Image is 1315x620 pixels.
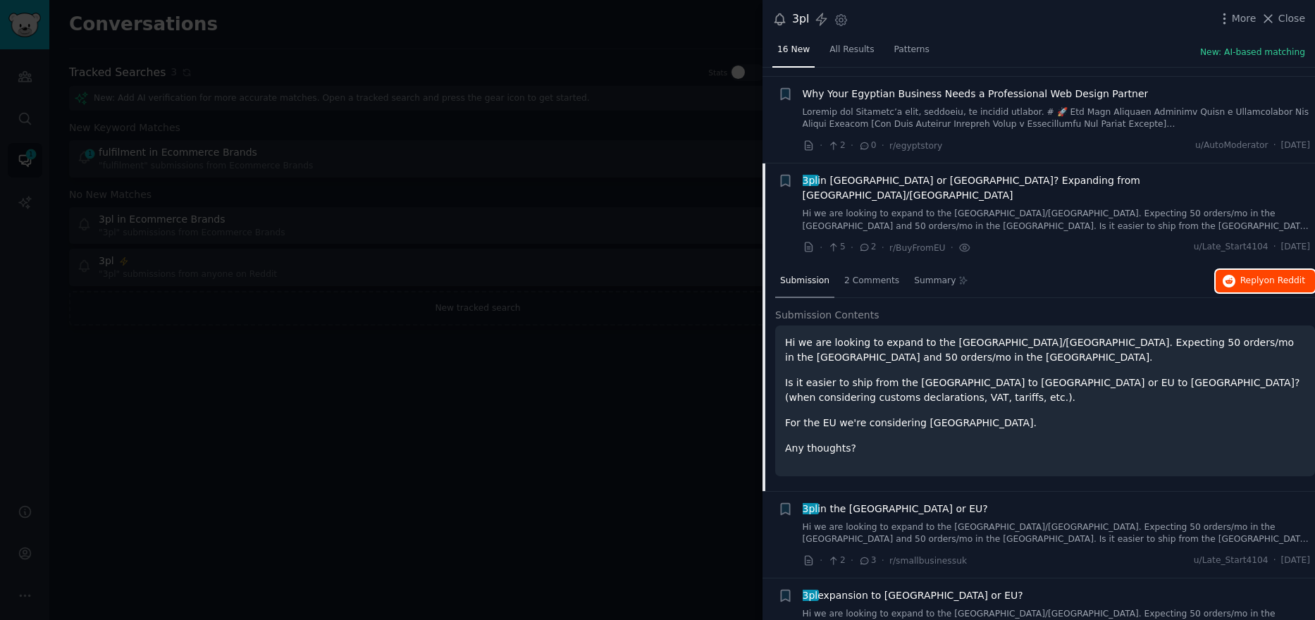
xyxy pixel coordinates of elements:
span: Submission Contents [775,308,879,323]
div: 3pl [792,11,809,28]
p: Any thoughts? [785,441,1305,456]
p: Hi we are looking to expand to the [GEOGRAPHIC_DATA]/[GEOGRAPHIC_DATA]. Expecting 50 orders/mo in... [785,335,1305,365]
span: in [GEOGRAPHIC_DATA] or [GEOGRAPHIC_DATA]? Expanding from [GEOGRAPHIC_DATA]/[GEOGRAPHIC_DATA] [803,173,1311,203]
span: · [1273,554,1276,567]
span: 2 [827,554,845,567]
span: · [882,138,884,153]
span: · [951,240,953,255]
span: · [820,240,822,255]
span: Reply [1240,275,1305,287]
button: New: AI-based matching [1200,46,1305,59]
a: 3plin [GEOGRAPHIC_DATA] or [GEOGRAPHIC_DATA]? Expanding from [GEOGRAPHIC_DATA]/[GEOGRAPHIC_DATA] [803,173,1311,203]
button: Replyon Reddit [1216,270,1315,292]
span: u/Late_Start4104 [1194,241,1268,254]
span: 2 [858,241,876,254]
span: More [1232,11,1257,26]
a: All Results [825,39,879,68]
a: 16 New [772,39,815,68]
span: expansion to [GEOGRAPHIC_DATA] or EU? [803,588,1023,603]
a: Loremip dol Sitametc’a elit, seddoeiu, te incidid utlabor. # 🚀 Etd Magn Aliquaen Adminimv Quisn e... [803,106,1311,131]
span: 0 [858,139,876,152]
span: · [851,138,853,153]
span: · [882,240,884,255]
span: · [882,553,884,568]
span: in the [GEOGRAPHIC_DATA] or EU? [803,502,988,516]
span: 2 [827,139,845,152]
span: · [820,553,822,568]
a: Hi we are looking to expand to the [GEOGRAPHIC_DATA]/[GEOGRAPHIC_DATA]. Expecting 50 orders/mo in... [803,208,1311,232]
span: · [851,240,853,255]
button: Close [1261,11,1305,26]
span: All Results [829,44,874,56]
a: Why Your Egyptian Business Needs a Professional Web Design Partner [803,87,1149,101]
span: r/BuyFromEU [889,243,946,253]
span: u/Late_Start4104 [1194,554,1268,567]
span: · [820,138,822,153]
span: 3 [858,554,876,567]
span: r/smallbusinessuk [889,556,967,566]
a: 3plexpansion to [GEOGRAPHIC_DATA] or EU? [803,588,1023,603]
span: 5 [827,241,845,254]
span: [DATE] [1281,139,1310,152]
span: on Reddit [1264,275,1305,285]
span: · [851,553,853,568]
span: Patterns [894,44,930,56]
span: 3pl [801,175,819,186]
span: r/egyptstory [889,141,942,151]
a: 3plin the [GEOGRAPHIC_DATA] or EU? [803,502,988,516]
span: · [1273,241,1276,254]
span: u/AutoModerator [1195,139,1268,152]
span: Submission [780,275,829,287]
button: More [1217,11,1257,26]
p: For the EU we're considering [GEOGRAPHIC_DATA]. [785,416,1305,430]
span: · [1273,139,1276,152]
span: 2 Comments [844,275,899,287]
span: 16 New [777,44,810,56]
a: Hi we are looking to expand to the [GEOGRAPHIC_DATA]/[GEOGRAPHIC_DATA]. Expecting 50 orders/mo in... [803,521,1311,546]
a: Patterns [889,39,934,68]
span: Summary [914,275,956,287]
span: Close [1278,11,1305,26]
span: 3pl [801,503,819,514]
span: [DATE] [1281,241,1310,254]
span: 3pl [801,590,819,601]
span: [DATE] [1281,554,1310,567]
p: Is it easier to ship from the [GEOGRAPHIC_DATA] to [GEOGRAPHIC_DATA] or EU to [GEOGRAPHIC_DATA]? ... [785,376,1305,405]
